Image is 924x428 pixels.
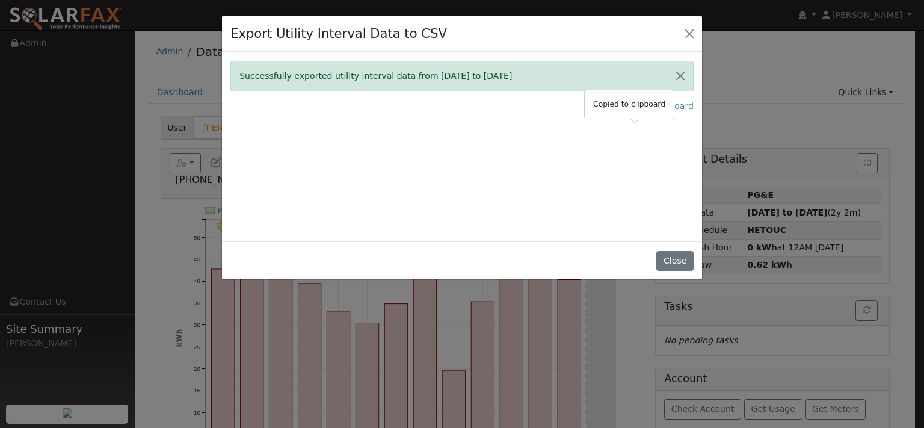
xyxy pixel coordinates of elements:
div: Successfully exported utility interval data from [DATE] to [DATE] [230,61,694,91]
button: Close [656,251,693,271]
button: Close [681,25,698,42]
button: Close [668,61,693,91]
div: Copied to clipboard [585,90,674,119]
h4: Export Utility Interval Data to CSV [230,24,447,43]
